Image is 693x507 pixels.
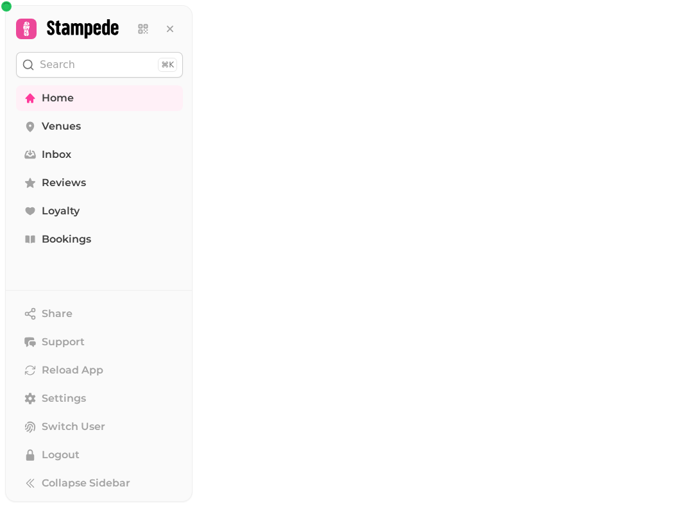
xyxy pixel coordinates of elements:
p: Search [40,57,75,73]
span: Inbox [42,147,71,162]
button: Search⌘K [16,52,183,78]
span: Logout [42,447,80,463]
a: Reviews [16,170,183,196]
a: Inbox [16,142,183,168]
span: Share [42,306,73,322]
span: Collapse Sidebar [42,476,130,491]
button: Support [16,329,183,355]
span: Reload App [42,363,103,378]
button: Switch User [16,414,183,440]
span: Support [42,334,85,350]
a: Home [16,85,183,111]
div: ⌘K [158,58,177,72]
span: Loyalty [42,203,80,219]
a: Bookings [16,227,183,252]
span: Venues [42,119,81,134]
span: Reviews [42,175,86,191]
a: Venues [16,114,183,139]
span: Settings [42,391,86,406]
a: Settings [16,386,183,411]
span: Home [42,90,74,106]
span: Switch User [42,419,105,434]
span: Bookings [42,232,91,247]
button: Share [16,301,183,327]
button: Reload App [16,357,183,383]
button: Collapse Sidebar [16,470,183,496]
a: Loyalty [16,198,183,224]
button: Logout [16,442,183,468]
